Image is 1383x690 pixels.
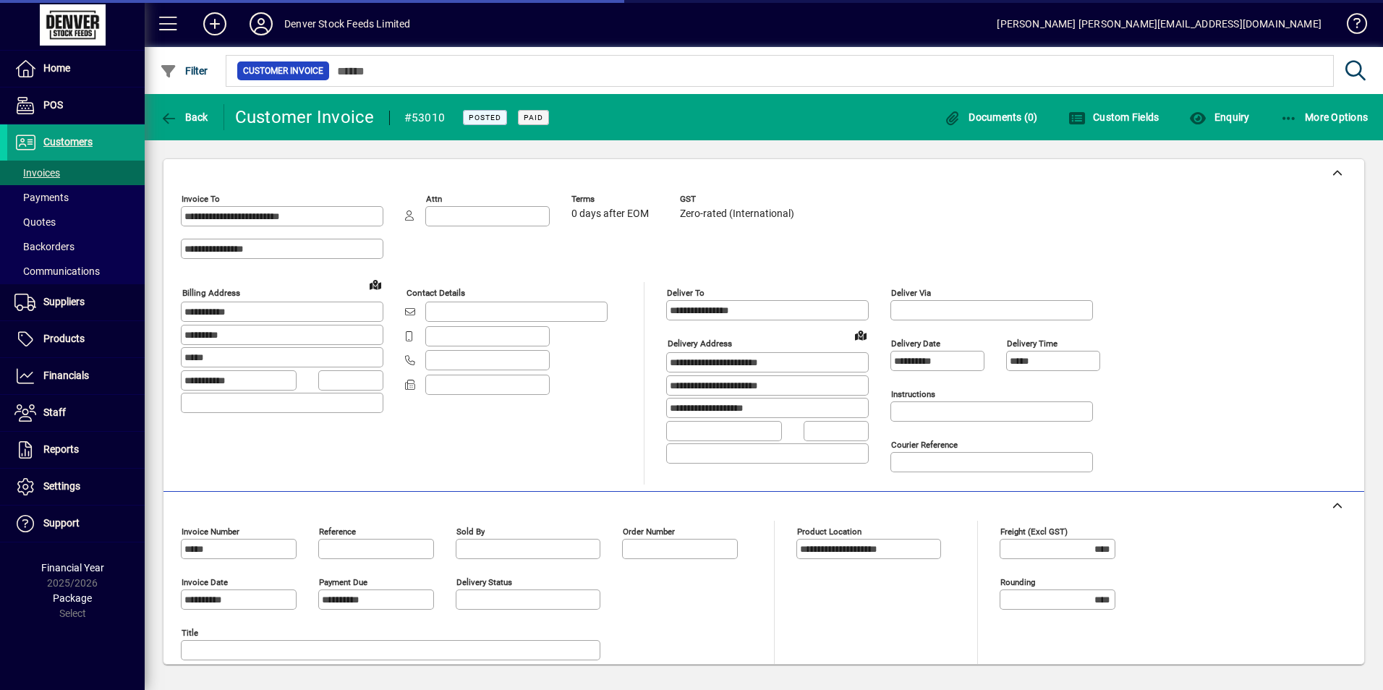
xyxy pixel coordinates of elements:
a: POS [7,88,145,124]
mat-label: Deliver via [891,288,931,298]
span: Terms [571,195,658,204]
a: Reports [7,432,145,468]
a: Suppliers [7,284,145,320]
button: Custom Fields [1065,104,1163,130]
span: POS [43,99,63,111]
button: Back [156,104,212,130]
button: Documents (0) [940,104,1042,130]
span: Settings [43,480,80,492]
mat-label: Invoice date [182,577,228,587]
span: Suppliers [43,296,85,307]
a: Invoices [7,161,145,185]
span: GST [680,195,794,204]
div: #53010 [404,106,446,129]
span: Filter [160,65,208,77]
mat-label: Instructions [891,389,935,399]
div: [PERSON_NAME] [PERSON_NAME][EMAIL_ADDRESS][DOMAIN_NAME] [997,12,1322,35]
button: Enquiry [1186,104,1253,130]
a: Knowledge Base [1336,3,1365,50]
a: View on map [849,323,872,346]
a: Staff [7,395,145,431]
span: Back [160,111,208,123]
div: Denver Stock Feeds Limited [284,12,411,35]
span: Products [43,333,85,344]
span: Home [43,62,70,74]
app-page-header-button: Back [145,104,224,130]
span: Zero-rated (International) [680,208,794,220]
span: Payments [14,192,69,203]
span: Reports [43,443,79,455]
mat-label: Freight (excl GST) [1000,527,1068,537]
mat-label: Invoice To [182,194,220,204]
mat-label: Delivery time [1007,338,1058,349]
a: Financials [7,358,145,394]
a: Settings [7,469,145,505]
mat-label: Title [182,628,198,638]
button: Profile [238,11,284,37]
button: Filter [156,58,212,84]
span: Posted [469,113,501,122]
span: 0 days after EOM [571,208,649,220]
button: More Options [1277,104,1372,130]
span: Support [43,517,80,529]
span: More Options [1280,111,1369,123]
span: Documents (0) [944,111,1038,123]
mat-label: Invoice number [182,527,239,537]
button: Add [192,11,238,37]
span: Communications [14,265,100,277]
mat-label: Delivery status [456,577,512,587]
a: Communications [7,259,145,284]
span: Financial Year [41,562,104,574]
mat-label: Payment due [319,577,367,587]
mat-label: Courier Reference [891,440,958,450]
span: Quotes [14,216,56,228]
mat-label: Reference [319,527,356,537]
mat-label: Product location [797,527,861,537]
span: Financials [43,370,89,381]
span: Package [53,592,92,604]
mat-label: Rounding [1000,577,1035,587]
mat-label: Attn [426,194,442,204]
a: View on map [364,273,387,296]
mat-label: Delivery date [891,338,940,349]
span: Customer Invoice [243,64,323,78]
span: Custom Fields [1068,111,1159,123]
mat-label: Sold by [456,527,485,537]
a: Home [7,51,145,87]
a: Backorders [7,234,145,259]
mat-label: Order number [623,527,675,537]
a: Products [7,321,145,357]
span: Backorders [14,241,75,252]
span: Paid [524,113,543,122]
a: Payments [7,185,145,210]
div: Customer Invoice [235,106,375,129]
span: Invoices [14,167,60,179]
mat-label: Deliver To [667,288,705,298]
span: Staff [43,406,66,418]
a: Support [7,506,145,542]
span: Enquiry [1189,111,1249,123]
span: Customers [43,136,93,148]
a: Quotes [7,210,145,234]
